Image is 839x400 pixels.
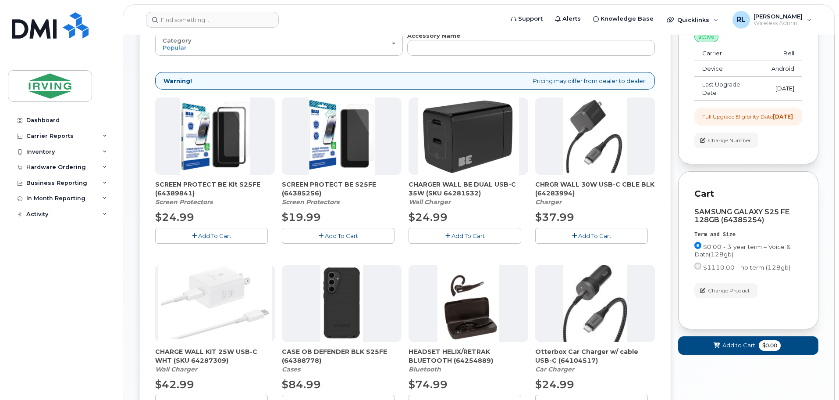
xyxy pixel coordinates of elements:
[754,13,803,20] span: [PERSON_NAME]
[535,180,655,198] span: CHRGR WALL 30W USB-C CBLE BLK (64283994)
[694,46,764,61] td: Carrier
[409,365,441,373] em: Bluetooth
[409,180,528,206] div: CHARGER WALL BE DUAL USB-C 35W (SKU 64281532)
[163,37,192,44] span: Category
[754,20,803,27] span: Wireless Admin
[773,113,793,120] strong: [DATE]
[282,211,321,223] span: $19.99
[282,365,300,373] em: Cases
[587,10,660,28] a: Knowledge Base
[164,77,192,85] strong: Warning!
[549,10,587,28] a: Alerts
[694,61,764,77] td: Device
[505,10,549,28] a: Support
[764,77,802,101] td: [DATE]
[155,32,403,55] button: Category Popular
[535,365,574,373] em: Car Charger
[282,180,402,206] div: SCREEN PROTECT BE S25FE (64385256)
[155,228,268,243] button: Add To Cart
[694,187,802,200] p: Cart
[535,211,574,223] span: $37.99
[518,14,543,23] span: Support
[726,11,818,29] div: Renelle LeBlanc
[694,231,802,238] div: Term and Size
[409,347,528,365] span: HEADSET HELIX/RETRAK BLUETOOTH (64254889)
[694,243,791,258] span: $0.00 - 3 year term – Voice & Data(128gb)
[601,14,654,23] span: Knowledge Base
[155,211,194,223] span: $24.99
[155,365,197,373] em: Wall Charger
[563,97,627,175] img: chrgr_wall_30w_-_blk.png
[163,44,187,51] span: Popular
[759,340,781,351] span: $0.00
[702,113,793,120] div: Full Upgrade Eligibility Date
[694,32,718,42] div: active
[409,347,528,374] div: HEADSET HELIX/RETRAK BLUETOOTH (64254889)
[563,265,627,342] img: download.jpg
[678,336,818,354] button: Add to Cart $0.00
[535,347,655,374] div: Otterbox Car Charger w/ cable USB-C (64104517)
[409,198,451,206] em: Wall Charger
[694,283,757,298] button: Change Product
[309,97,374,175] img: image-20251003-111038.png
[694,263,701,270] input: $1110.00 - no term (128gb)
[282,378,321,391] span: $84.99
[708,137,751,144] span: Change Number
[180,97,250,175] img: image-20251003-110745.png
[535,378,574,391] span: $24.99
[155,347,275,374] div: CHARGE WALL KIT 25W USB-C WHT (SKU 64287309)
[708,287,750,295] span: Change Product
[409,180,528,198] span: CHARGER WALL BE DUAL USB-C 35W (SKU 64281532)
[535,180,655,206] div: CHRGR WALL 30W USB-C CBLE BLK (64283994)
[158,265,272,342] img: CHARGE_WALL_KIT_25W_USB-C_WHT.png
[407,32,460,39] strong: Accessory Name
[535,347,655,365] span: Otterbox Car Charger w/ cable USB-C (64104517)
[451,232,485,239] span: Add To Cart
[325,232,358,239] span: Add To Cart
[409,211,448,223] span: $24.99
[722,341,755,350] span: Add to Cart
[736,14,746,25] span: RL
[764,46,802,61] td: Bell
[155,347,275,365] span: CHARGE WALL KIT 25W USB-C WHT (SKU 64287309)
[764,61,802,77] td: Android
[694,133,758,148] button: Change Number
[562,14,581,23] span: Alerts
[661,11,725,29] div: Quicklinks
[409,228,521,243] button: Add To Cart
[320,265,363,342] img: image-20250924-184623.png
[155,180,275,198] span: SCREEN PROTECT BE Kit S25FE (64389841)
[155,72,655,90] div: Pricing may differ from dealer to dealer!
[155,180,275,206] div: SCREEN PROTECT BE Kit S25FE (64389841)
[535,198,562,206] em: Charger
[155,378,194,391] span: $42.99
[578,232,611,239] span: Add To Cart
[155,198,213,206] em: Screen Protectors
[677,16,709,23] span: Quicklinks
[282,198,339,206] em: Screen Protectors
[409,378,448,391] span: $74.99
[694,242,701,249] input: $0.00 - 3 year term – Voice & Data(128gb)
[437,265,500,342] img: download.png
[282,180,402,198] span: SCREEN PROTECT BE S25FE (64385256)
[418,97,519,175] img: CHARGER_WALL_BE_DUAL_USB-C_35W.png
[282,347,402,374] div: CASE OB DEFENDER BLK S25FE (64388778)
[146,12,279,28] input: Find something...
[282,228,395,243] button: Add To Cart
[694,77,764,101] td: Last Upgrade Date
[535,228,648,243] button: Add To Cart
[694,208,802,224] div: SAMSUNG GALAXY S25 FE 128GB (64385254)
[282,347,402,365] span: CASE OB DEFENDER BLK S25FE (64388778)
[703,264,790,271] span: $1110.00 - no term (128gb)
[198,232,231,239] span: Add To Cart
